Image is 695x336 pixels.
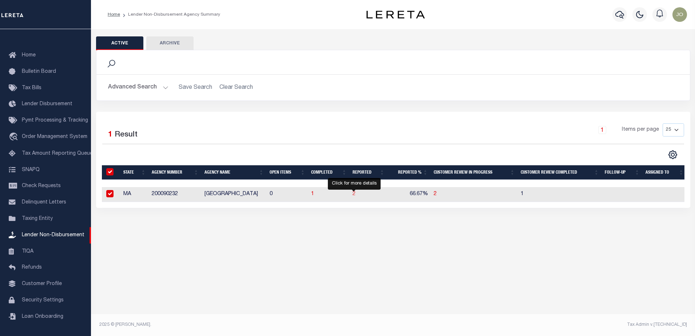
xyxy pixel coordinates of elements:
[108,12,120,17] a: Home
[22,298,64,303] span: Security Settings
[22,281,62,286] span: Customer Profile
[108,80,168,95] button: Advanced Search
[22,118,88,123] span: Pymt Processing & Tracking
[22,151,93,156] span: Tax Amount Reporting Queue
[350,165,388,180] th: Reported: activate to sort column ascending
[22,216,53,221] span: Taxing Entity
[202,187,267,202] td: [GEOGRAPHIC_DATA]
[434,191,437,197] a: 2
[120,11,220,18] li: Lender Non-Disbursement Agency Summary
[22,86,41,91] span: Tax Bills
[398,321,687,328] div: Tax Admin v.[TECHNICAL_ID]
[149,187,202,202] td: 200090232
[22,102,72,107] span: Lender Disbursement
[22,233,84,238] span: Lender Non-Disbursement
[22,53,36,58] span: Home
[102,165,120,180] th: MBACode
[115,129,138,141] label: Result
[311,191,314,197] a: 1
[120,165,149,180] th: State: activate to sort column ascending
[149,165,202,180] th: Agency Number: activate to sort column ascending
[643,165,687,180] th: Assigned To: activate to sort column ascending
[22,314,63,319] span: Loan Onboarding
[598,126,606,134] a: 1
[202,165,267,180] th: Agency Name: activate to sort column ascending
[146,36,194,50] button: Archive
[388,187,431,202] td: 66.67%
[22,183,61,189] span: Check Requests
[22,265,42,270] span: Refunds
[22,134,87,139] span: Order Management System
[96,36,143,50] button: Active
[22,69,56,74] span: Bulletin Board
[9,133,20,142] i: travel_explore
[431,165,518,180] th: Customer Review In Progress: activate to sort column ascending
[22,249,33,254] span: TIQA
[388,165,431,180] th: Reported %: activate to sort column ascending
[518,187,602,202] td: 1
[353,191,356,197] a: 2
[267,187,308,202] td: 0
[267,165,308,180] th: Open Items: activate to sort column ascending
[108,131,112,139] span: 1
[22,200,66,205] span: Delinquent Letters
[672,7,687,22] img: svg+xml;base64,PHN2ZyB4bWxucz0iaHR0cDovL3d3dy53My5vcmcvMjAwMC9zdmciIHBvaW50ZXItZXZlbnRzPSJub25lIi...
[328,178,381,190] div: Click for more details
[622,126,659,134] span: Items per page
[366,11,425,19] img: logo-dark.svg
[602,165,643,180] th: Follow-up: activate to sort column ascending
[308,165,350,180] th: Completed: activate to sort column ascending
[22,167,40,172] span: SNAPQ
[518,165,602,180] th: Customer Review Completed: activate to sort column ascending
[94,321,393,328] div: 2025 © [PERSON_NAME].
[120,187,149,202] td: MA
